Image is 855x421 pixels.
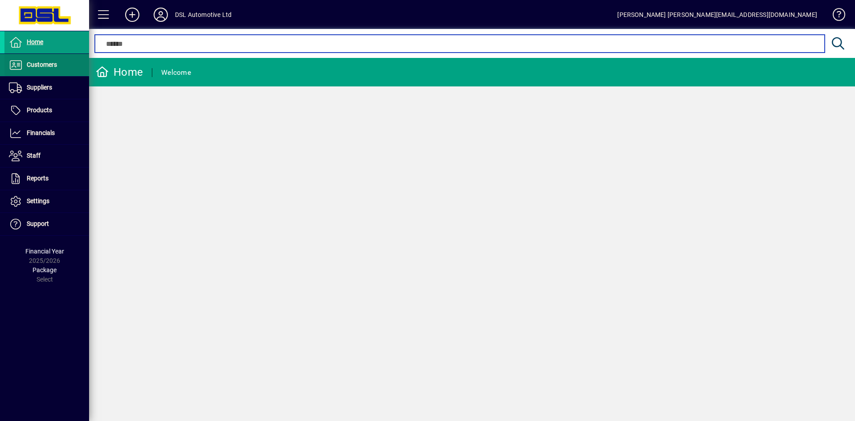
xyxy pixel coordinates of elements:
[27,38,43,45] span: Home
[33,266,57,274] span: Package
[4,122,89,144] a: Financials
[4,213,89,235] a: Support
[4,99,89,122] a: Products
[118,7,147,23] button: Add
[96,65,143,79] div: Home
[25,248,64,255] span: Financial Year
[147,7,175,23] button: Profile
[4,54,89,76] a: Customers
[27,129,55,136] span: Financials
[27,106,52,114] span: Products
[4,168,89,190] a: Reports
[4,145,89,167] a: Staff
[27,61,57,68] span: Customers
[826,2,844,31] a: Knowledge Base
[27,197,49,204] span: Settings
[4,190,89,213] a: Settings
[617,8,817,22] div: [PERSON_NAME] [PERSON_NAME][EMAIL_ADDRESS][DOMAIN_NAME]
[27,152,41,159] span: Staff
[175,8,232,22] div: DSL Automotive Ltd
[27,175,49,182] span: Reports
[27,220,49,227] span: Support
[4,77,89,99] a: Suppliers
[161,65,191,80] div: Welcome
[27,84,52,91] span: Suppliers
